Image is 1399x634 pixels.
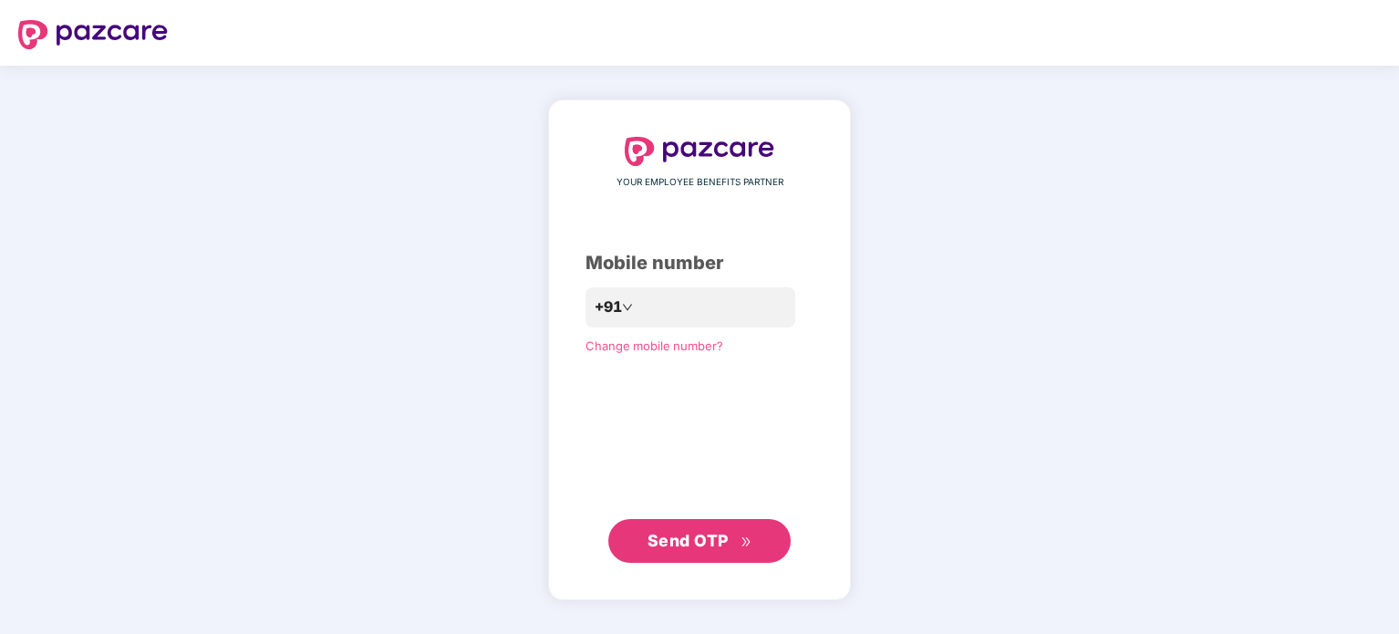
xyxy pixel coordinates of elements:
[741,536,752,548] span: double-right
[608,519,791,563] button: Send OTPdouble-right
[625,137,774,166] img: logo
[595,296,622,318] span: +91
[617,175,783,190] span: YOUR EMPLOYEE BENEFITS PARTNER
[18,20,168,49] img: logo
[586,338,723,353] a: Change mobile number?
[622,302,633,313] span: down
[648,531,729,550] span: Send OTP
[586,249,813,277] div: Mobile number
